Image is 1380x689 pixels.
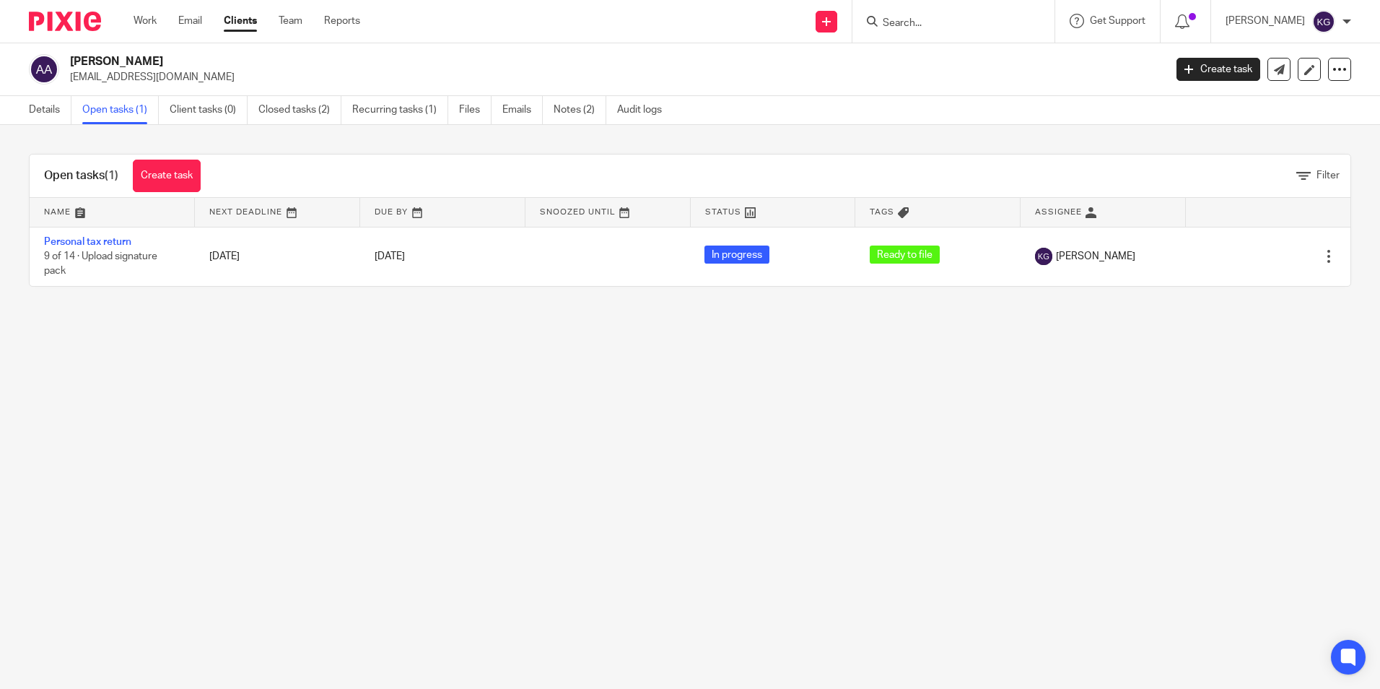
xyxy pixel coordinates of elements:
[44,251,157,277] span: 9 of 14 · Upload signature pack
[459,96,492,124] a: Files
[44,168,118,183] h1: Open tasks
[170,96,248,124] a: Client tasks (0)
[1226,14,1305,28] p: [PERSON_NAME]
[1312,10,1335,33] img: svg%3E
[195,227,360,286] td: [DATE]
[105,170,118,181] span: (1)
[502,96,543,124] a: Emails
[881,17,1011,30] input: Search
[178,14,202,28] a: Email
[617,96,673,124] a: Audit logs
[29,96,71,124] a: Details
[704,246,769,264] span: In progress
[1035,248,1052,265] img: svg%3E
[1176,58,1260,81] a: Create task
[224,14,257,28] a: Clients
[540,208,616,216] span: Snoozed Until
[1090,16,1145,26] span: Get Support
[29,12,101,31] img: Pixie
[133,160,201,192] a: Create task
[44,237,131,247] a: Personal tax return
[352,96,448,124] a: Recurring tasks (1)
[29,54,59,84] img: svg%3E
[258,96,341,124] a: Closed tasks (2)
[279,14,302,28] a: Team
[870,208,894,216] span: Tags
[870,246,940,264] span: Ready to file
[375,251,405,261] span: [DATE]
[1056,249,1135,264] span: [PERSON_NAME]
[554,96,606,124] a: Notes (2)
[134,14,157,28] a: Work
[70,70,1155,84] p: [EMAIL_ADDRESS][DOMAIN_NAME]
[70,54,938,69] h2: [PERSON_NAME]
[82,96,159,124] a: Open tasks (1)
[1316,170,1340,181] span: Filter
[324,14,360,28] a: Reports
[705,208,741,216] span: Status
